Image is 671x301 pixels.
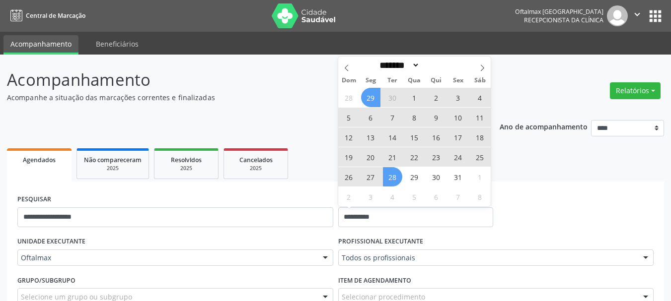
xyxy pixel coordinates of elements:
[3,35,78,55] a: Acompanhamento
[448,108,468,127] span: Outubro 10, 2025
[361,167,380,186] span: Outubro 27, 2025
[84,165,142,172] div: 2025
[628,5,647,26] button: 
[469,77,491,84] span: Sáb
[524,16,603,24] span: Recepcionista da clínica
[405,88,424,107] span: Outubro 1, 2025
[338,77,360,84] span: Dom
[427,147,446,167] span: Outubro 23, 2025
[361,108,380,127] span: Outubro 6, 2025
[448,167,468,186] span: Outubro 31, 2025
[448,147,468,167] span: Outubro 24, 2025
[361,187,380,206] span: Novembro 3, 2025
[470,88,490,107] span: Outubro 4, 2025
[7,92,467,103] p: Acompanhe a situação das marcações correntes e finalizadas
[383,167,402,186] span: Outubro 28, 2025
[339,167,359,186] span: Outubro 26, 2025
[381,77,403,84] span: Ter
[500,120,588,132] p: Ano de acompanhamento
[7,67,467,92] p: Acompanhamento
[339,187,359,206] span: Novembro 2, 2025
[403,77,425,84] span: Qua
[647,7,664,25] button: apps
[427,108,446,127] span: Outubro 9, 2025
[470,167,490,186] span: Novembro 1, 2025
[427,127,446,147] span: Outubro 16, 2025
[231,165,281,172] div: 2025
[342,253,634,263] span: Todos os profissionais
[383,147,402,167] span: Outubro 21, 2025
[632,9,643,20] i: 
[448,187,468,206] span: Novembro 7, 2025
[427,167,446,186] span: Outubro 30, 2025
[339,108,359,127] span: Outubro 5, 2025
[470,127,490,147] span: Outubro 18, 2025
[470,147,490,167] span: Outubro 25, 2025
[26,11,85,20] span: Central de Marcação
[383,108,402,127] span: Outubro 7, 2025
[448,88,468,107] span: Outubro 3, 2025
[23,156,56,164] span: Agendados
[17,234,85,249] label: UNIDADE EXECUTANTE
[339,88,359,107] span: Setembro 28, 2025
[383,127,402,147] span: Outubro 14, 2025
[405,127,424,147] span: Outubro 15, 2025
[405,108,424,127] span: Outubro 8, 2025
[361,127,380,147] span: Outubro 13, 2025
[383,88,402,107] span: Setembro 30, 2025
[171,156,202,164] span: Resolvidos
[361,88,380,107] span: Setembro 29, 2025
[361,147,380,167] span: Outubro 20, 2025
[17,192,51,207] label: PESQUISAR
[448,127,468,147] span: Outubro 17, 2025
[338,273,411,288] label: Item de agendamento
[383,187,402,206] span: Novembro 4, 2025
[339,127,359,147] span: Outubro 12, 2025
[360,77,381,84] span: Seg
[376,60,420,70] select: Month
[89,35,146,53] a: Beneficiários
[420,60,452,70] input: Year
[405,167,424,186] span: Outubro 29, 2025
[447,77,469,84] span: Sex
[17,273,75,288] label: Grupo/Subgrupo
[161,165,211,172] div: 2025
[425,77,447,84] span: Qui
[239,156,273,164] span: Cancelados
[339,147,359,167] span: Outubro 19, 2025
[470,108,490,127] span: Outubro 11, 2025
[515,7,603,16] div: Oftalmax [GEOGRAPHIC_DATA]
[7,7,85,24] a: Central de Marcação
[427,88,446,107] span: Outubro 2, 2025
[470,187,490,206] span: Novembro 8, 2025
[21,253,313,263] span: Oftalmax
[405,147,424,167] span: Outubro 22, 2025
[338,234,423,249] label: PROFISSIONAL EXECUTANTE
[405,187,424,206] span: Novembro 5, 2025
[607,5,628,26] img: img
[427,187,446,206] span: Novembro 6, 2025
[84,156,142,164] span: Não compareceram
[610,82,661,99] button: Relatórios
